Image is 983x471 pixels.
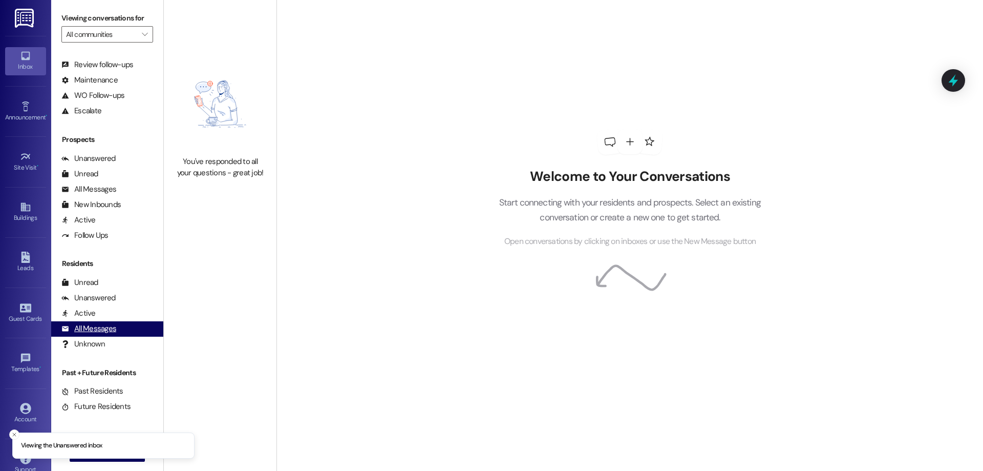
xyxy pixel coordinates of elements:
[61,10,153,26] label: Viewing conversations for
[61,153,116,164] div: Unanswered
[61,106,101,116] div: Escalate
[37,162,38,170] span: •
[5,198,46,226] a: Buildings
[175,156,265,178] div: You've responded to all your questions - great job!
[61,277,98,288] div: Unread
[51,258,163,269] div: Residents
[61,401,131,412] div: Future Residents
[51,134,163,145] div: Prospects
[61,230,109,241] div: Follow Ups
[61,215,96,226] div: Active
[61,293,116,303] div: Unanswered
[5,148,46,176] a: Site Visit •
[9,429,19,440] button: Close toast
[61,169,98,179] div: Unread
[61,199,121,210] div: New Inbounds
[61,386,123,397] div: Past Residents
[61,184,116,195] div: All Messages
[5,400,46,427] a: Account
[66,26,137,43] input: All communities
[5,299,46,327] a: Guest Cards
[61,339,105,350] div: Unknown
[61,59,133,70] div: Review follow-ups
[175,57,265,151] img: empty-state
[61,308,96,319] div: Active
[39,364,41,371] span: •
[483,195,776,224] p: Start connecting with your residents and prospects. Select an existing conversation or create a n...
[46,112,47,119] span: •
[5,350,46,377] a: Templates •
[61,90,124,101] div: WO Follow-ups
[15,9,36,28] img: ResiDesk Logo
[51,367,163,378] div: Past + Future Residents
[5,47,46,75] a: Inbox
[142,30,147,38] i: 
[5,249,46,276] a: Leads
[21,441,102,450] p: Viewing the Unanswered inbox
[61,75,118,86] div: Maintenance
[483,169,776,185] h2: Welcome to Your Conversations
[61,323,116,334] div: All Messages
[504,235,756,248] span: Open conversations by clicking on inboxes or use the New Message button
